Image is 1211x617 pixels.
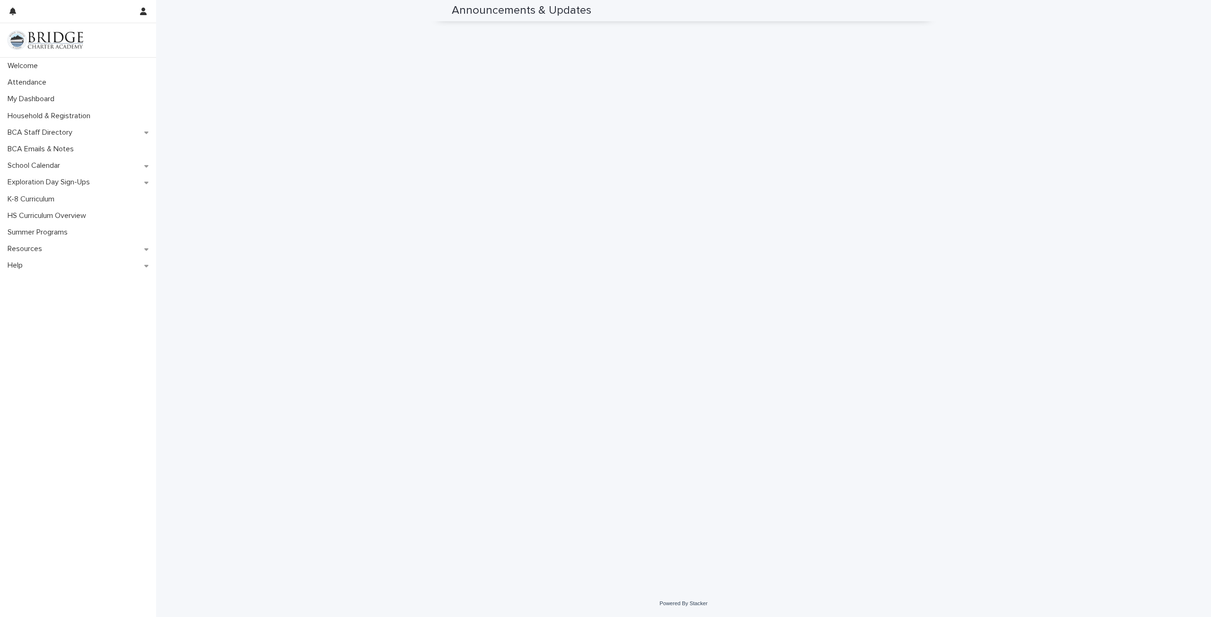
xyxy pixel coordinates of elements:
p: Exploration Day Sign-Ups [4,178,97,187]
p: My Dashboard [4,95,62,104]
p: Resources [4,244,50,253]
p: BCA Emails & Notes [4,145,81,154]
p: Attendance [4,78,54,87]
p: School Calendar [4,161,68,170]
img: V1C1m3IdTEidaUdm9Hs0 [8,31,83,50]
p: HS Curriculum Overview [4,211,94,220]
p: BCA Staff Directory [4,128,80,137]
p: K-8 Curriculum [4,195,62,204]
p: Household & Registration [4,112,98,121]
p: Summer Programs [4,228,75,237]
p: Help [4,261,30,270]
p: Welcome [4,61,45,70]
a: Powered By Stacker [659,600,707,606]
h2: Announcements & Updates [452,4,591,17]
